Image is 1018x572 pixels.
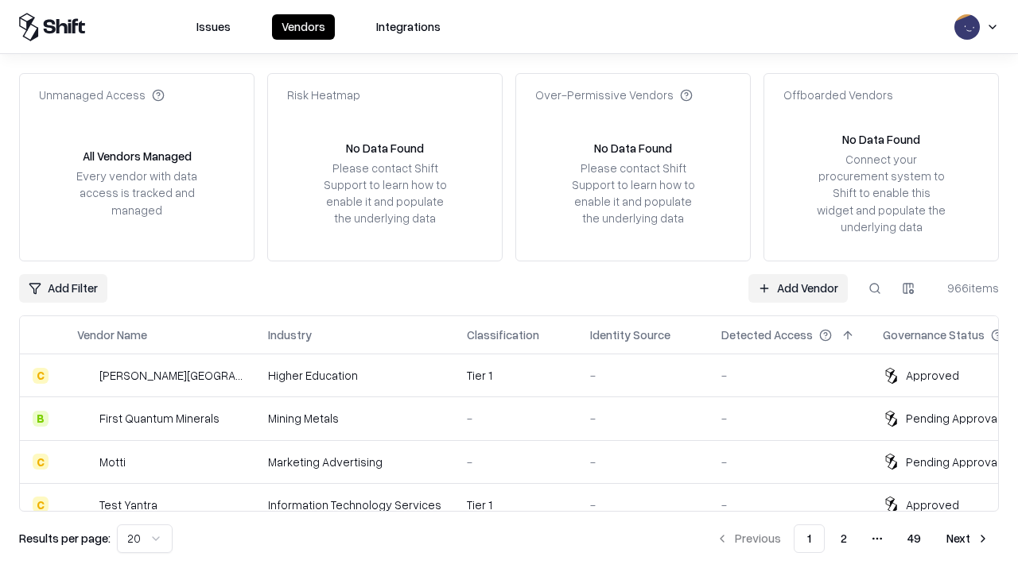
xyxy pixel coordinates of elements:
[77,327,147,343] div: Vendor Name
[77,411,93,427] img: First Quantum Minerals
[77,454,93,470] img: Motti
[99,454,126,470] div: Motti
[590,327,670,343] div: Identity Source
[706,524,999,553] nav: pagination
[594,140,672,157] div: No Data Found
[721,454,857,470] div: -
[590,367,696,384] div: -
[906,497,959,513] div: Approved
[33,368,49,384] div: C
[467,327,539,343] div: Classification
[346,140,424,157] div: No Data Found
[842,131,920,148] div: No Data Found
[590,454,696,470] div: -
[19,530,111,547] p: Results per page:
[268,327,312,343] div: Industry
[367,14,450,40] button: Integrations
[467,410,565,427] div: -
[268,410,441,427] div: Mining Metals
[99,367,243,384] div: [PERSON_NAME][GEOGRAPHIC_DATA]
[794,524,825,553] button: 1
[815,151,947,235] div: Connect your procurement system to Shift to enable this widget and populate the underlying data
[721,410,857,427] div: -
[935,280,999,296] div: 966 items
[567,160,699,227] div: Please contact Shift Support to learn how to enable it and populate the underlying data
[268,497,441,513] div: Information Technology Services
[319,160,451,227] div: Please contact Shift Support to learn how to enable it and populate the underlying data
[268,454,441,470] div: Marketing Advertising
[783,87,893,103] div: Offboarded Vendors
[906,367,959,384] div: Approved
[71,168,203,218] div: Every vendor with data access is tracked and managed
[272,14,335,40] button: Vendors
[83,148,192,164] div: All Vendors Managed
[467,454,565,470] div: -
[721,367,857,384] div: -
[721,327,813,343] div: Detected Access
[590,497,696,513] div: -
[535,87,693,103] div: Over-Permissive Vendors
[19,274,107,303] button: Add Filter
[287,87,360,103] div: Risk Heatmap
[39,87,165,103] div: Unmanaged Access
[883,327,985,343] div: Governance Status
[77,368,93,384] img: Reichman University
[937,524,999,553] button: Next
[99,410,220,427] div: First Quantum Minerals
[828,524,860,553] button: 2
[77,497,93,512] img: Test Yantra
[906,410,1000,427] div: Pending Approval
[467,367,565,384] div: Tier 1
[33,454,49,470] div: C
[33,411,49,427] div: B
[99,497,157,513] div: Test Yantra
[748,274,848,303] a: Add Vendor
[590,410,696,427] div: -
[895,524,934,553] button: 49
[721,497,857,513] div: -
[33,497,49,512] div: C
[187,14,240,40] button: Issues
[467,497,565,513] div: Tier 1
[268,367,441,384] div: Higher Education
[906,454,1000,470] div: Pending Approval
